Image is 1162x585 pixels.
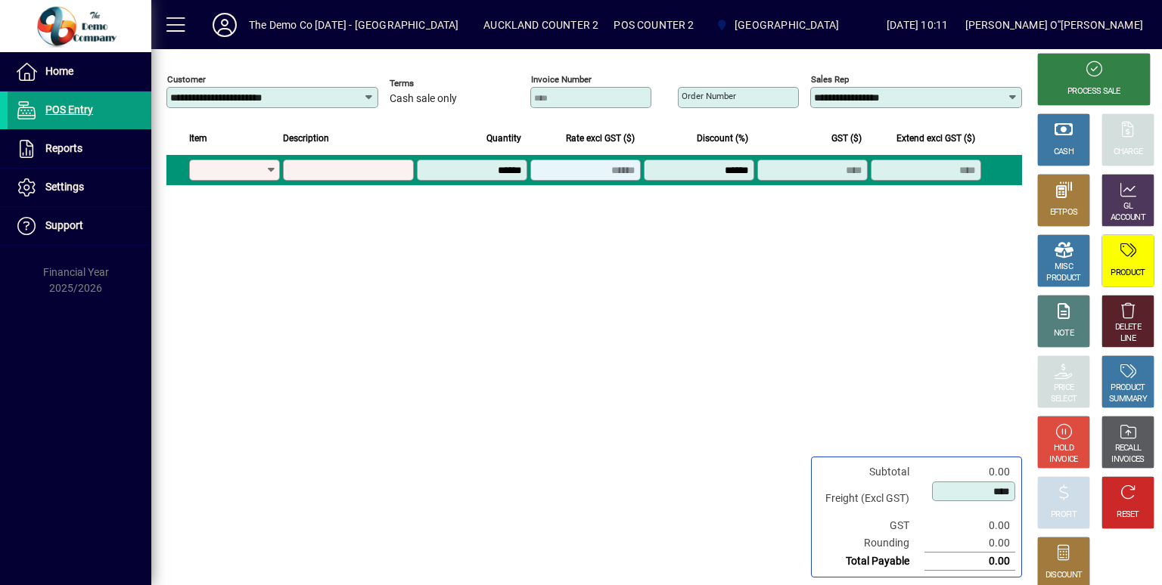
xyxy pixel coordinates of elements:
[483,13,598,37] span: AUCKLAND COUNTER 2
[614,13,694,37] span: POS COUNTER 2
[1054,382,1074,394] div: PRICE
[1111,454,1144,466] div: INVOICES
[1049,454,1077,466] div: INVOICE
[1114,147,1143,158] div: CHARGE
[1050,207,1078,218] div: EFTPOS
[1115,322,1141,333] div: DELETE
[924,517,1015,534] td: 0.00
[697,130,748,147] span: Discount (%)
[167,74,206,85] mat-label: Customer
[1054,443,1073,454] div: HOLD
[710,11,845,39] span: Auckland
[390,93,457,105] span: Cash sale only
[1067,86,1120,97] div: PROCESS SALE
[486,130,521,147] span: Quantity
[531,74,592,85] mat-label: Invoice number
[249,13,459,37] div: The Demo Co [DATE] - [GEOGRAPHIC_DATA]
[896,130,975,147] span: Extend excl GST ($)
[735,13,839,37] span: [GEOGRAPHIC_DATA]
[818,517,924,534] td: GST
[1111,268,1145,279] div: PRODUCT
[45,142,82,154] span: Reports
[1045,570,1082,581] div: DISCOUNT
[1115,443,1142,454] div: RECALL
[8,130,151,168] a: Reports
[924,463,1015,481] td: 0.00
[200,11,249,39] button: Profile
[45,219,83,231] span: Support
[811,74,849,85] mat-label: Sales rep
[924,552,1015,571] td: 0.00
[45,181,84,193] span: Settings
[1117,509,1139,521] div: RESET
[45,65,73,77] span: Home
[818,552,924,571] td: Total Payable
[1111,382,1145,394] div: PRODUCT
[1054,147,1073,158] div: CASH
[283,130,329,147] span: Description
[1054,328,1073,339] div: NOTE
[818,481,924,517] td: Freight (Excl GST)
[965,13,1143,37] div: [PERSON_NAME] O''[PERSON_NAME]
[818,534,924,552] td: Rounding
[682,91,736,101] mat-label: Order number
[8,53,151,91] a: Home
[924,534,1015,552] td: 0.00
[1120,333,1136,345] div: LINE
[189,130,207,147] span: Item
[1055,262,1073,273] div: MISC
[45,104,93,116] span: POS Entry
[1051,394,1077,405] div: SELECT
[831,130,862,147] span: GST ($)
[818,463,924,481] td: Subtotal
[1051,509,1077,521] div: PROFIT
[1109,394,1147,405] div: SUMMARY
[566,130,635,147] span: Rate excl GST ($)
[1123,201,1133,212] div: GL
[1046,273,1080,284] div: PRODUCT
[390,79,480,88] span: Terms
[8,169,151,206] a: Settings
[1111,212,1145,224] div: ACCOUNT
[870,13,965,37] span: [DATE] 10:11
[8,207,151,245] a: Support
